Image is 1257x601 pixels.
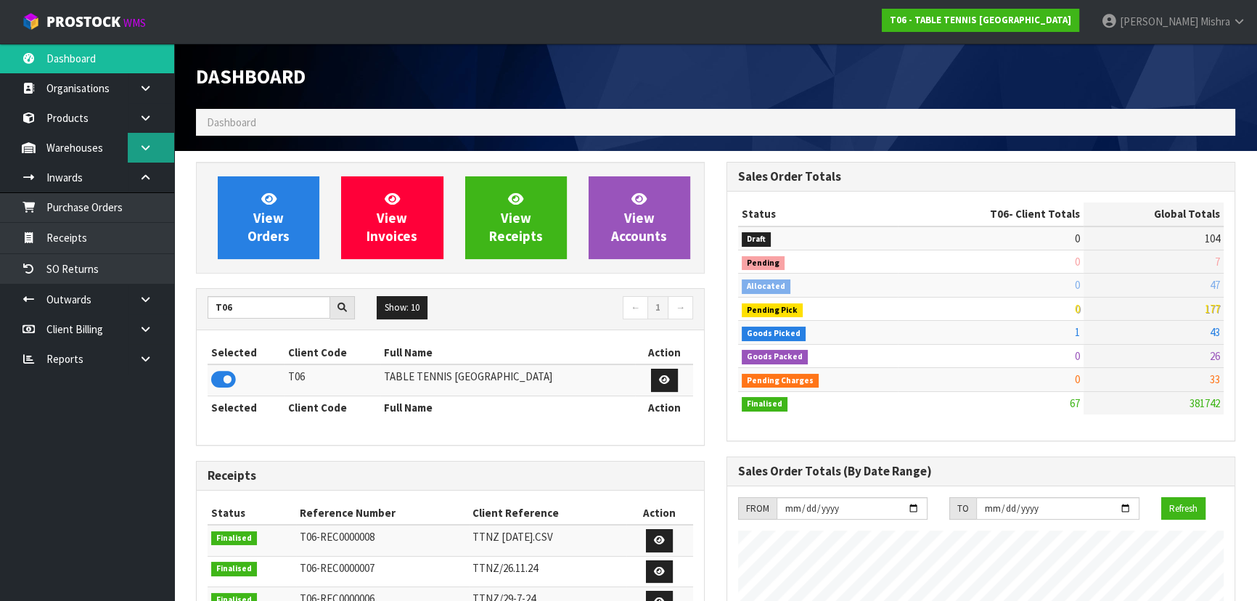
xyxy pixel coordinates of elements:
span: 0 [1075,302,1080,316]
span: 104 [1205,232,1220,245]
button: Refresh [1161,497,1205,520]
th: - Client Totals [898,203,1084,226]
a: ← [623,296,648,319]
span: 0 [1075,255,1080,269]
span: Pending [742,256,785,271]
span: TTNZ [DATE].CSV [472,530,553,544]
span: 7 [1215,255,1220,269]
span: Goods Picked [742,327,806,341]
th: Status [208,502,296,525]
th: Global Totals [1084,203,1224,226]
span: Finalised [211,562,257,576]
span: 26 [1210,349,1220,363]
span: Dashboard [207,115,256,129]
td: T06 [284,364,380,396]
a: T06 - TABLE TENNIS [GEOGRAPHIC_DATA] [882,9,1079,32]
span: Draft [742,232,771,247]
th: Selected [208,341,284,364]
th: Client Reference [469,502,626,525]
img: cube-alt.png [22,12,40,30]
a: ViewReceipts [465,176,567,259]
span: ProStock [46,12,120,31]
div: TO [949,497,976,520]
th: Status [738,203,898,226]
h3: Receipts [208,469,693,483]
span: Pending Pick [742,303,803,318]
a: 1 [647,296,668,319]
a: ViewInvoices [341,176,443,259]
span: 47 [1210,278,1220,292]
span: Goods Packed [742,350,808,364]
span: Finalised [742,397,787,412]
span: 0 [1075,372,1080,386]
span: Dashboard [196,64,306,89]
span: View Accounts [611,190,667,245]
span: View Orders [247,190,290,245]
nav: Page navigation [462,296,694,322]
strong: T06 - TABLE TENNIS [GEOGRAPHIC_DATA] [890,14,1071,26]
span: 0 [1075,232,1080,245]
th: Full Name [380,341,635,364]
th: Action [635,396,693,419]
a: ViewOrders [218,176,319,259]
h3: Sales Order Totals [738,170,1224,184]
h3: Sales Order Totals (By Date Range) [738,465,1224,478]
span: 1 [1075,325,1080,339]
span: T06 [990,207,1009,221]
th: Full Name [380,396,635,419]
span: TTNZ/26.11.24 [472,561,538,575]
div: FROM [738,497,777,520]
span: 177 [1205,302,1220,316]
span: [PERSON_NAME] [1120,15,1198,28]
span: 381742 [1190,396,1220,410]
th: Action [635,341,693,364]
a: → [668,296,693,319]
a: ViewAccounts [589,176,690,259]
span: T06-REC0000008 [300,530,374,544]
button: Show: 10 [377,296,427,319]
th: Reference Number [296,502,469,525]
span: Mishra [1200,15,1230,28]
span: T06-REC0000007 [300,561,374,575]
th: Selected [208,396,284,419]
span: 0 [1075,278,1080,292]
span: 67 [1070,396,1080,410]
th: Client Code [284,341,380,364]
span: 43 [1210,325,1220,339]
span: 33 [1210,372,1220,386]
span: Finalised [211,531,257,546]
input: Search clients [208,296,330,319]
small: WMS [123,16,146,30]
td: TABLE TENNIS [GEOGRAPHIC_DATA] [380,364,635,396]
span: Pending Charges [742,374,819,388]
span: View Receipts [489,190,543,245]
span: View Invoices [367,190,417,245]
th: Action [626,502,693,525]
th: Client Code [284,396,380,419]
span: Allocated [742,279,790,294]
span: 0 [1075,349,1080,363]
